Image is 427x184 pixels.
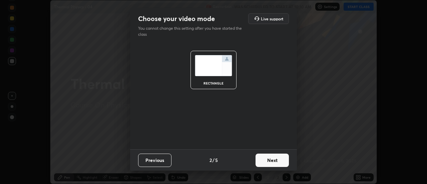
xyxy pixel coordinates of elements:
h4: 2 [209,157,212,164]
p: You cannot change this setting after you have started the class [138,25,246,37]
h4: 5 [215,157,218,164]
h5: Live support [261,17,283,21]
div: rectangle [200,81,227,85]
button: Previous [138,154,171,167]
button: Next [256,154,289,167]
h2: Choose your video mode [138,14,215,23]
img: normalScreenIcon.ae25ed63.svg [195,55,232,76]
h4: / [212,157,215,164]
